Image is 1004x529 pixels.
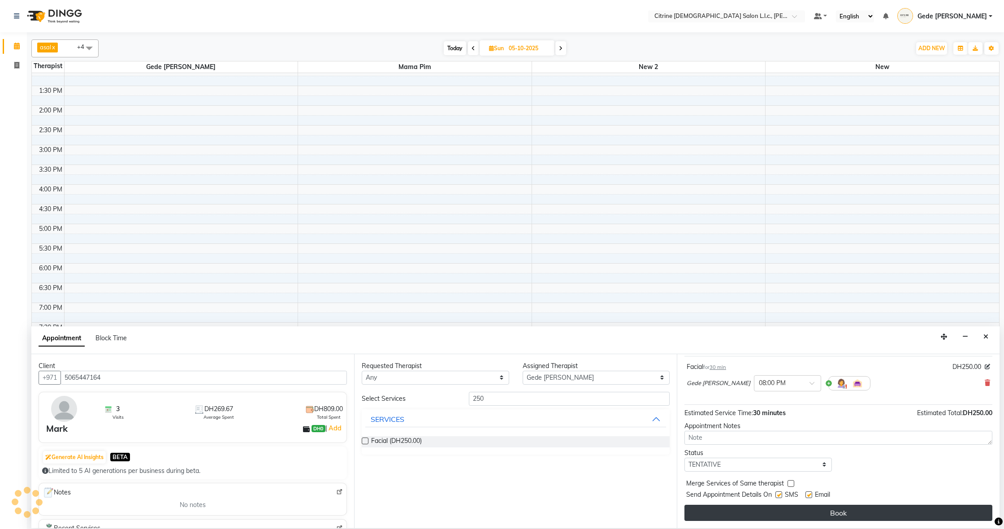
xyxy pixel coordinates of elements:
[836,378,847,389] img: Hairdresser.png
[897,8,913,24] img: Gede Yohanes Marthana
[298,61,532,73] span: Mama Pim
[43,451,106,464] button: Generate AI Insights
[684,421,992,431] div: Appointment Notes
[371,436,422,447] span: Facial (DH250.00)
[532,61,766,73] span: new 2
[77,43,91,50] span: +4
[684,505,992,521] button: Book
[180,500,206,510] span: No notes
[42,466,343,476] div: Limited to 5 AI generations per business during beta.
[918,45,945,52] span: ADD NEW
[916,42,947,55] button: ADD NEW
[687,379,750,388] span: Gede [PERSON_NAME]
[46,422,68,435] div: Mark
[37,86,64,95] div: 1:30 PM
[327,423,343,434] a: Add
[852,378,863,389] img: Interior.png
[506,42,551,55] input: 2025-10-05
[51,396,77,422] img: avatar
[686,490,772,501] span: Send Appointment Details On
[37,323,64,332] div: 7:30 PM
[362,361,509,371] div: Requested Therapist
[23,4,84,29] img: logo
[61,371,347,385] input: Search by Name/Mobile/Email/Code
[469,392,670,406] input: Search by service name
[37,264,64,273] div: 6:00 PM
[43,487,71,499] span: Notes
[684,409,753,417] span: Estimated Service Time:
[703,364,726,370] small: for
[753,409,786,417] span: 30 minutes
[785,490,798,501] span: SMS
[37,185,64,194] div: 4:00 PM
[37,244,64,253] div: 5:30 PM
[710,364,726,370] span: 30 min
[37,303,64,312] div: 7:00 PM
[687,362,726,372] div: Facial
[116,404,120,414] span: 3
[95,334,127,342] span: Block Time
[314,404,343,414] span: DH809.00
[365,411,666,427] button: SERVICES
[444,41,466,55] span: Today
[37,165,64,174] div: 3:30 PM
[312,425,325,432] span: DH0
[371,414,404,425] div: SERVICES
[37,106,64,115] div: 2:00 PM
[317,414,341,421] span: Total Spent
[37,224,64,234] div: 5:00 PM
[37,126,64,135] div: 2:30 PM
[766,61,999,73] span: new
[37,204,64,214] div: 4:30 PM
[985,364,990,369] i: Edit price
[40,43,51,51] span: asal
[39,361,347,371] div: Client
[917,12,987,21] span: Gede [PERSON_NAME]
[684,448,832,458] div: Status
[204,404,233,414] span: DH269.67
[815,490,830,501] span: Email
[355,394,462,403] div: Select Services
[110,453,130,461] span: BETA
[917,409,963,417] span: Estimated Total:
[39,371,61,385] button: +971
[39,330,85,347] span: Appointment
[65,61,298,73] span: Gede [PERSON_NAME]
[686,479,784,490] span: Merge Services of Same therapist
[51,43,55,51] a: x
[113,414,124,421] span: Visits
[963,409,992,417] span: DH250.00
[952,362,981,372] span: DH250.00
[37,145,64,155] div: 3:00 PM
[523,361,670,371] div: Assigned Therapist
[37,283,64,293] div: 6:30 PM
[32,61,64,71] div: Therapist
[203,414,234,421] span: Average Spent
[325,423,343,434] span: |
[979,330,992,344] button: Close
[487,45,506,52] span: Sun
